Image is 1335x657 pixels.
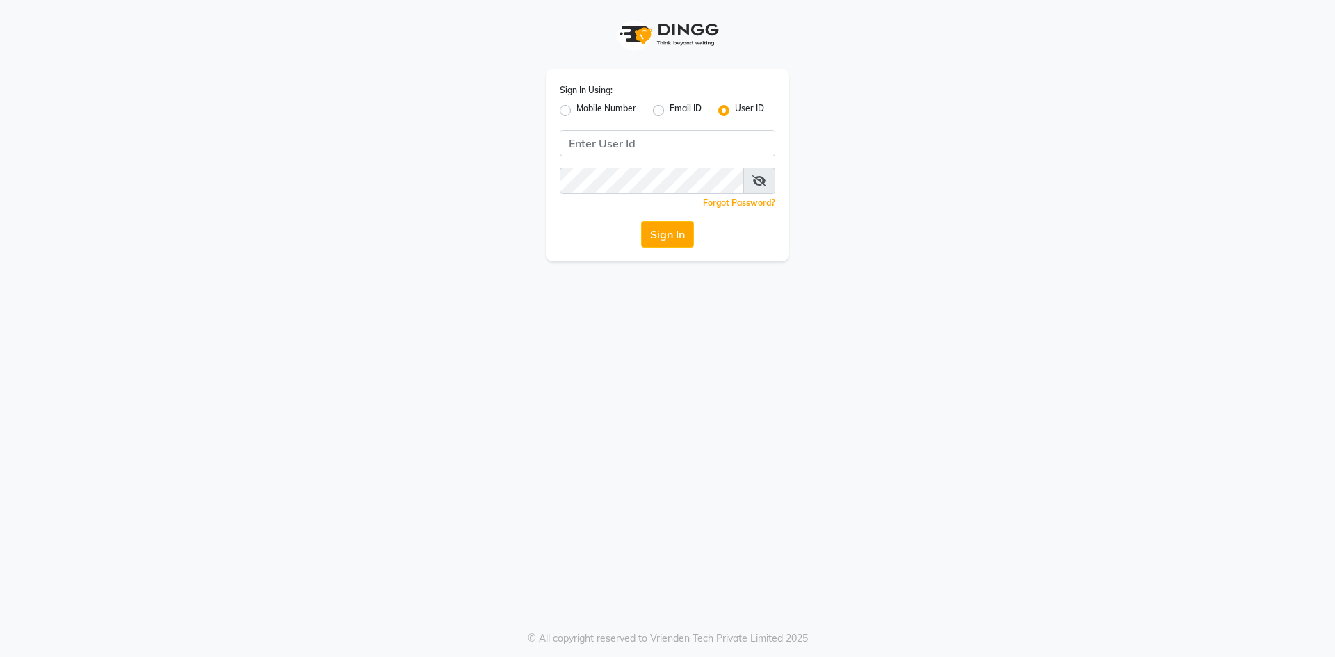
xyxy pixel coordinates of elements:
button: Sign In [641,221,694,248]
label: User ID [735,102,764,119]
label: Email ID [670,102,702,119]
label: Sign In Using: [560,84,613,97]
a: Forgot Password? [703,197,775,208]
label: Mobile Number [576,102,636,119]
input: Username [560,130,775,156]
input: Username [560,168,744,194]
img: logo1.svg [612,14,723,55]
